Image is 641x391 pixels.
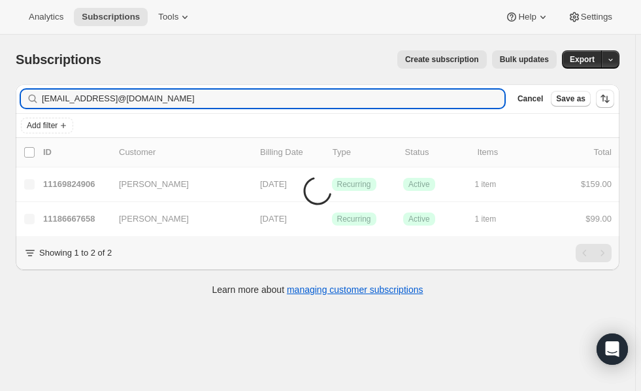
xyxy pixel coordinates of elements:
p: Learn more about [212,283,423,296]
button: Settings [560,8,620,26]
div: Open Intercom Messenger [597,333,628,365]
nav: Pagination [576,244,612,262]
span: Subscriptions [82,12,140,22]
a: managing customer subscriptions [287,284,423,295]
button: Save as [551,91,591,107]
button: Export [562,50,602,69]
p: Showing 1 to 2 of 2 [39,246,112,260]
span: Tools [158,12,178,22]
button: Subscriptions [74,8,148,26]
span: Save as [556,93,585,104]
button: Sort the results [596,90,614,108]
span: Analytics [29,12,63,22]
button: Bulk updates [492,50,557,69]
span: Cancel [518,93,543,104]
span: Export [570,54,595,65]
button: Add filter [21,118,73,133]
button: Help [497,8,557,26]
button: Cancel [512,91,548,107]
button: Create subscription [397,50,487,69]
button: Tools [150,8,199,26]
span: Create subscription [405,54,479,65]
span: Settings [581,12,612,22]
span: Subscriptions [16,52,101,67]
input: Filter subscribers [42,90,504,108]
span: Bulk updates [500,54,549,65]
button: Analytics [21,8,71,26]
span: Help [518,12,536,22]
span: Add filter [27,120,58,131]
